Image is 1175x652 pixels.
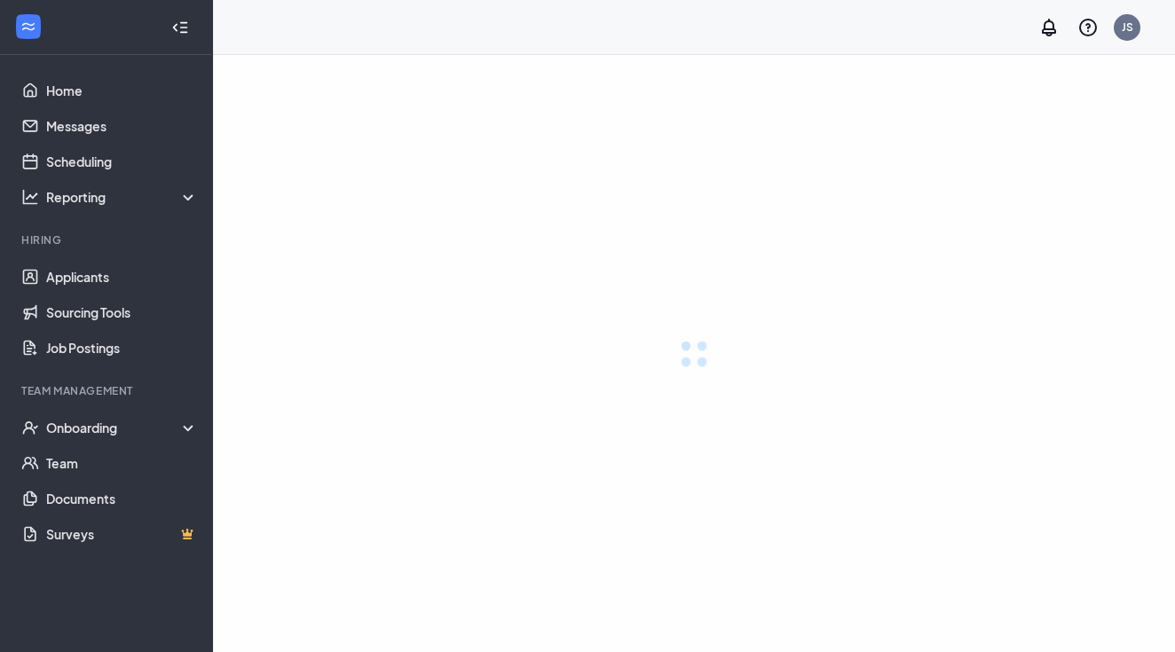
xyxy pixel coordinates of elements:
a: Sourcing Tools [46,295,198,330]
a: Scheduling [46,144,198,179]
a: Applicants [46,259,198,295]
svg: Analysis [21,188,39,206]
svg: QuestionInfo [1077,17,1099,38]
svg: Collapse [171,19,189,36]
svg: WorkstreamLogo [20,18,37,35]
div: JS [1122,20,1133,35]
div: Hiring [21,232,194,247]
div: Reporting [46,188,199,206]
div: Team Management [21,383,194,398]
a: Documents [46,481,198,516]
svg: Notifications [1038,17,1060,38]
a: Home [46,73,198,108]
a: Messages [46,108,198,144]
a: SurveysCrown [46,516,198,552]
svg: UserCheck [21,419,39,436]
a: Team [46,445,198,481]
a: Job Postings [46,330,198,365]
div: Onboarding [46,419,199,436]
